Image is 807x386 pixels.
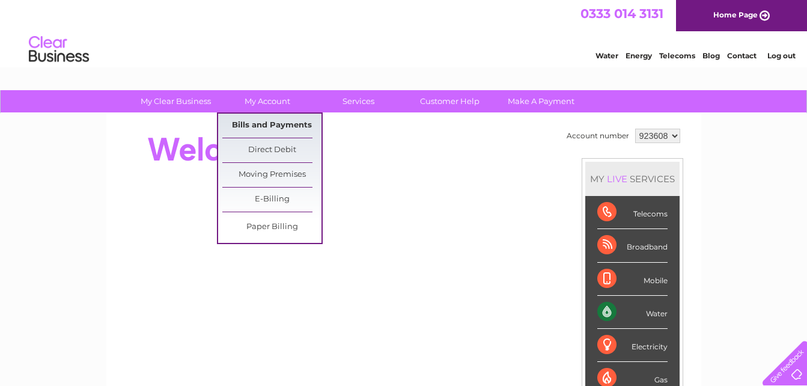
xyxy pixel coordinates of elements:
[222,215,321,239] a: Paper Billing
[595,51,618,60] a: Water
[580,6,663,21] a: 0333 014 3131
[28,31,90,68] img: logo.png
[597,196,668,229] div: Telecoms
[222,138,321,162] a: Direct Debit
[126,90,225,112] a: My Clear Business
[492,90,591,112] a: Make A Payment
[597,329,668,362] div: Electricity
[767,51,796,60] a: Log out
[604,173,630,185] div: LIVE
[702,51,720,60] a: Blog
[222,188,321,212] a: E-Billing
[659,51,695,60] a: Telecoms
[309,90,408,112] a: Services
[626,51,652,60] a: Energy
[120,7,688,58] div: Clear Business is a trading name of Verastar Limited (registered in [GEOGRAPHIC_DATA] No. 3667643...
[564,126,632,146] td: Account number
[597,263,668,296] div: Mobile
[400,90,499,112] a: Customer Help
[597,296,668,329] div: Water
[727,51,757,60] a: Contact
[222,163,321,187] a: Moving Premises
[597,229,668,262] div: Broadband
[222,114,321,138] a: Bills and Payments
[218,90,317,112] a: My Account
[585,162,680,196] div: MY SERVICES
